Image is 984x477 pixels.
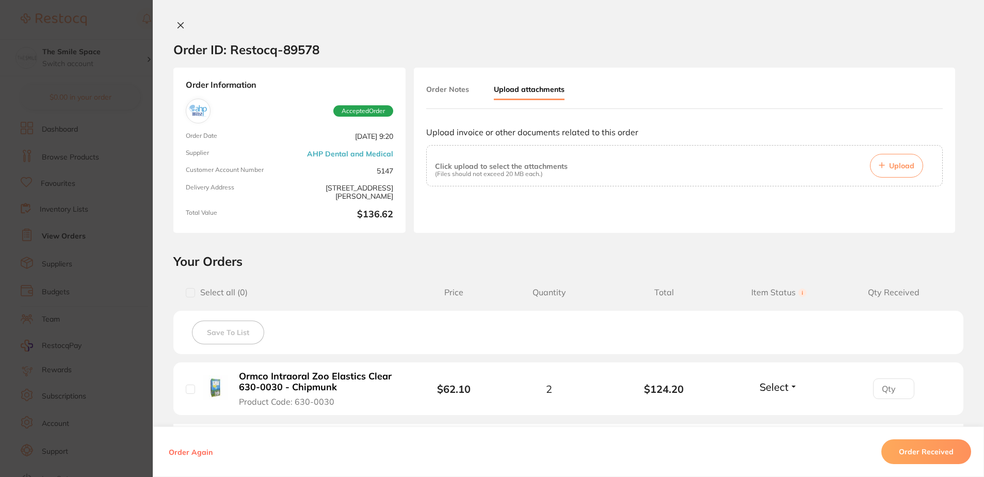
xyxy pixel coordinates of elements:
button: Upload [870,154,923,178]
b: $62.10 [437,383,471,395]
b: $136.62 [294,209,393,220]
b: Ormco Intraoral Zoo Elastics Clear 630-0030 - Chipmunk [239,371,397,392]
button: Order Received [881,439,971,464]
span: Item Status [721,288,836,297]
span: Quantity [492,288,606,297]
h2: Order ID: Restocq- 89578 [173,42,319,57]
a: AHP Dental and Medical [307,150,393,158]
img: Profile image for Restocq [23,25,40,41]
span: Product Code: 630-0030 [239,397,334,406]
span: Upload [889,161,914,170]
strong: Order Information [186,80,393,90]
span: Customer Account Number [186,166,285,175]
img: Ormco Intraoral Zoo Elastics Clear 630-0030 - Chipmunk [203,375,228,401]
span: Select all ( 0 ) [195,288,248,297]
span: 5147 [294,166,393,175]
span: Price [415,288,492,297]
span: Accepted Order [333,105,393,117]
p: Upload invoice or other documents related to this order [426,128,943,137]
h2: Your Orders [173,253,963,269]
span: [STREET_ADDRESS][PERSON_NAME] [294,184,393,201]
span: Supplier [186,149,285,158]
button: Upload attachments [494,80,564,100]
button: Save To List [192,321,264,344]
p: (Files should not exceed 20 MB each.) [435,170,568,178]
button: Order Notes [426,80,469,99]
div: Message content [45,22,183,177]
img: AHP Dental and Medical [188,101,208,121]
div: message notification from Restocq, 3m ago. Hi Leana, Starting 11 August, we’re making some update... [15,15,191,197]
button: Order Again [166,447,216,456]
span: 2 [546,383,552,395]
span: Order Date [186,132,285,141]
span: Qty Received [836,288,951,297]
div: We’re committed to ensuring a smooth transition for you! Our team is standing by to help you with... [45,108,183,159]
span: [DATE] 9:20 [294,132,393,141]
span: Delivery Address [186,184,285,201]
div: Simply reply to this message and we’ll be in touch to guide you through these next steps. We are ... [45,164,183,225]
button: Select [756,380,801,393]
span: Total Value [186,209,285,220]
b: $124.20 [607,383,721,395]
span: Total [607,288,721,297]
div: Hi [PERSON_NAME], Starting [DATE], we’re making some updates to our product offerings on the Rest... [45,22,183,103]
span: Select [760,380,788,393]
p: Click upload to select the attachments [435,162,568,170]
p: Message from Restocq, sent 3m ago [45,181,183,190]
input: Qty [873,378,914,399]
button: Ormco Intraoral Zoo Elastics Clear 630-0030 - Chipmunk Product Code: 630-0030 [236,371,400,407]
